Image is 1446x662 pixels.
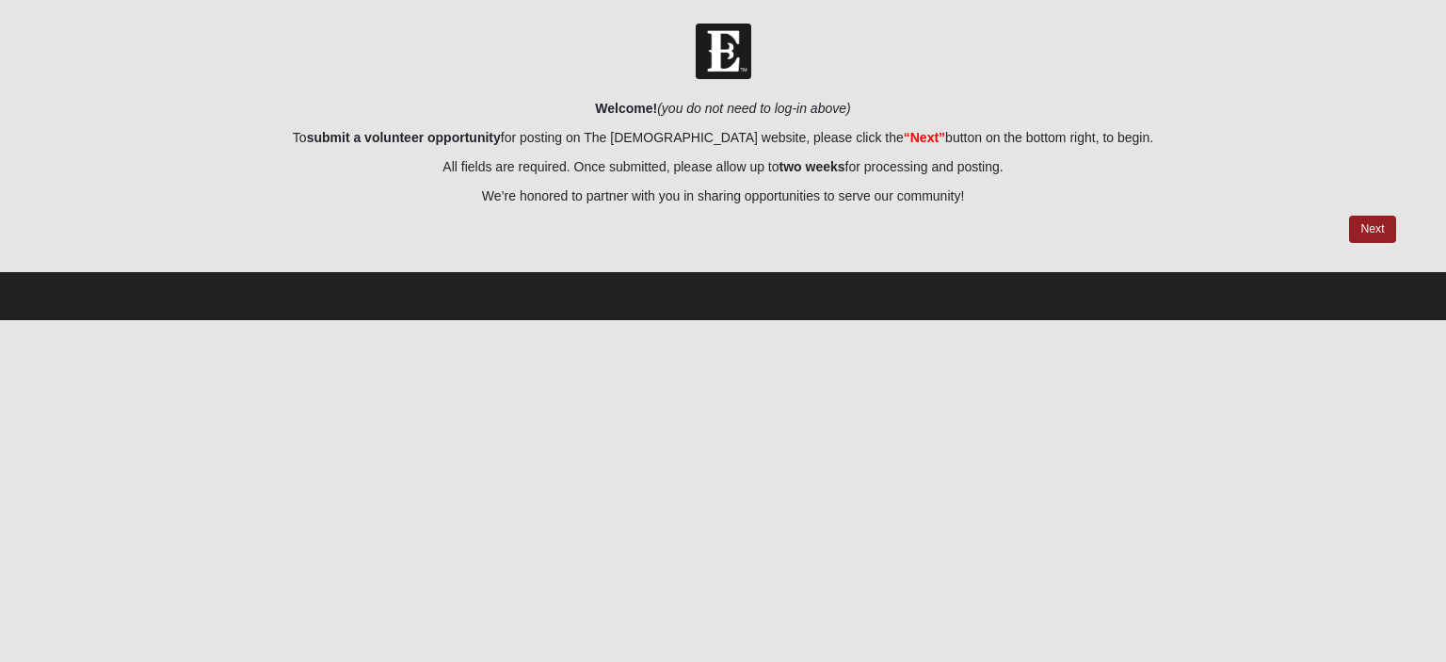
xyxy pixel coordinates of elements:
[779,159,845,174] b: two weeks
[595,101,657,116] b: Welcome!
[696,24,751,79] img: Church of Eleven22 Logo
[904,130,945,145] font: “Next”
[307,130,501,145] b: submit a volunteer opportunity
[50,128,1395,148] p: To for posting on The [DEMOGRAPHIC_DATA] website, please click the button on the bottom right, to...
[1349,216,1395,243] a: Next
[657,101,850,116] i: (you do not need to log-in above)
[50,186,1395,206] p: We’re honored to partner with you in sharing opportunities to serve our community!
[50,157,1395,177] p: All fields are required. Once submitted, please allow up to for processing and posting.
